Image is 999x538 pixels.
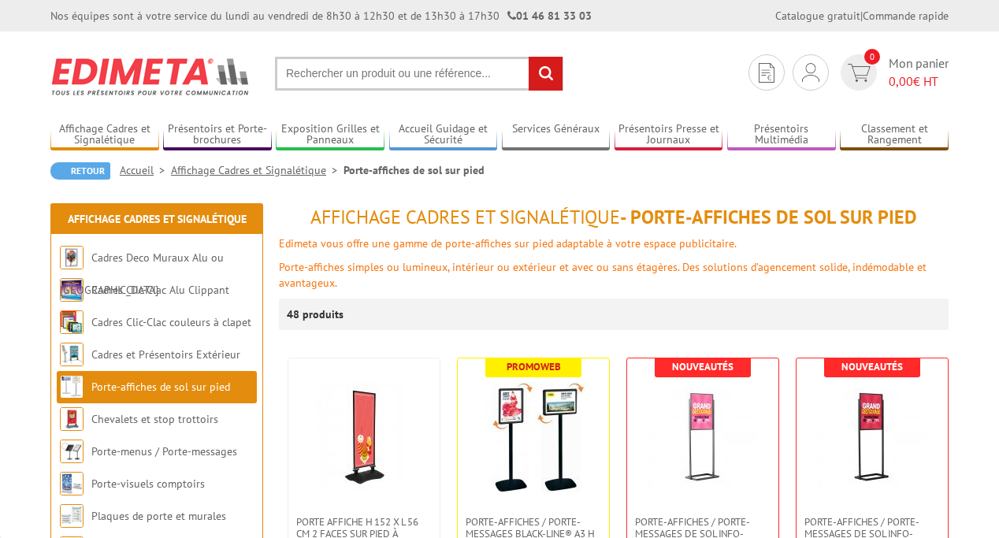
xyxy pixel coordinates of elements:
strong: 01 46 81 33 03 [507,9,592,23]
a: Porte-menus / Porte-messages [91,444,237,458]
h1: - Porte-affiches de sol sur pied [279,207,949,228]
b: Promoweb [507,360,561,373]
b: Nouveautés [672,360,733,373]
a: Présentoirs Presse et Journaux [615,122,723,148]
input: rechercher [529,57,563,91]
div: Nos équipes sont à votre service du lundi au vendredi de 8h30 à 12h30 et de 13h30 à 17h30 [50,8,592,24]
a: Classement et Rangement [840,122,949,148]
a: Accueil [120,163,171,177]
a: Présentoirs et Porte-brochures [163,122,272,148]
a: Présentoirs Multimédia [727,122,836,148]
a: Catalogue gratuit [775,9,860,23]
span: 0 [864,49,880,65]
a: Cadres Clic-Clac Alu Clippant [91,283,229,297]
a: devis rapide 0 Mon panier 0,00€ HT [837,54,949,91]
span: Affichage Cadres et Signalétique [310,205,620,229]
a: Cadres Deco Muraux Alu ou [GEOGRAPHIC_DATA] [60,250,224,297]
img: Cadres Deco Muraux Alu ou Bois [60,246,84,269]
a: Accueil Guidage et Sécurité [389,122,498,148]
a: Porte-affiches de sol sur pied [91,380,230,394]
font: Edimeta vous offre une gamme de porte-affiches sur pied adaptable à votre espace publicitaire. [279,236,737,250]
img: Porte-menus / Porte-messages [60,440,84,463]
img: Porte-affiches / Porte-messages Black-Line® A3 H 133 ou 158 cm Cadro-Clic® noirs [478,382,589,492]
img: devis rapide [759,63,774,83]
img: Cadres et Présentoirs Extérieur [60,343,84,366]
span: € HT [889,72,949,91]
a: Affichage Cadres et Signalétique [50,122,159,148]
li: Porte-affiches de sol sur pied [344,162,485,178]
img: Porte Affiche H 152 x L 56 cm 2 faces sur pied à ressorts [309,382,419,492]
span: Mon panier [889,54,949,91]
a: Cadres Clic-Clac couleurs à clapet [91,315,251,329]
img: devis rapide [848,64,871,82]
a: Cadres et Présentoirs Extérieur [91,347,240,362]
img: Porte-affiches / Porte-messages de sol Info-Displays® sur pied - Slide-in Gris Alu [648,382,758,492]
img: Cadres Clic-Clac couleurs à clapet [60,310,84,334]
a: Retour [50,162,110,180]
input: Rechercher un produit ou une référence... [275,57,563,91]
a: Affichage Cadres et Signalétique [171,163,344,177]
a: Plaques de porte et murales [91,509,226,523]
div: | [775,8,949,24]
img: Porte-affiches de sol sur pied [60,375,84,399]
a: Affichage Cadres et Signalétique [68,212,247,226]
a: Chevalets et stop trottoirs [91,412,218,426]
img: Porte-visuels comptoirs [60,472,84,495]
a: Exposition Grilles et Panneaux [276,122,384,148]
img: Porte-affiches / Porte-messages de sol Info-Displays® sur pied - Slide-in Noir [817,382,927,492]
a: Commande rapide [863,9,949,23]
img: Plaques de porte et murales [60,504,84,528]
img: Chevalets et stop trottoirs [60,407,84,431]
b: Nouveautés [841,360,903,373]
p: 48 produits [287,299,346,330]
img: devis rapide [802,63,819,82]
a: Services Généraux [502,122,611,148]
img: Edimeta [50,47,251,106]
span: 0,00 [889,73,913,89]
font: Porte-affiches simples ou lumineux, intérieur ou extérieur et avec ou sans étagères. Des solution... [279,260,927,290]
a: Porte-visuels comptoirs [91,477,205,491]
